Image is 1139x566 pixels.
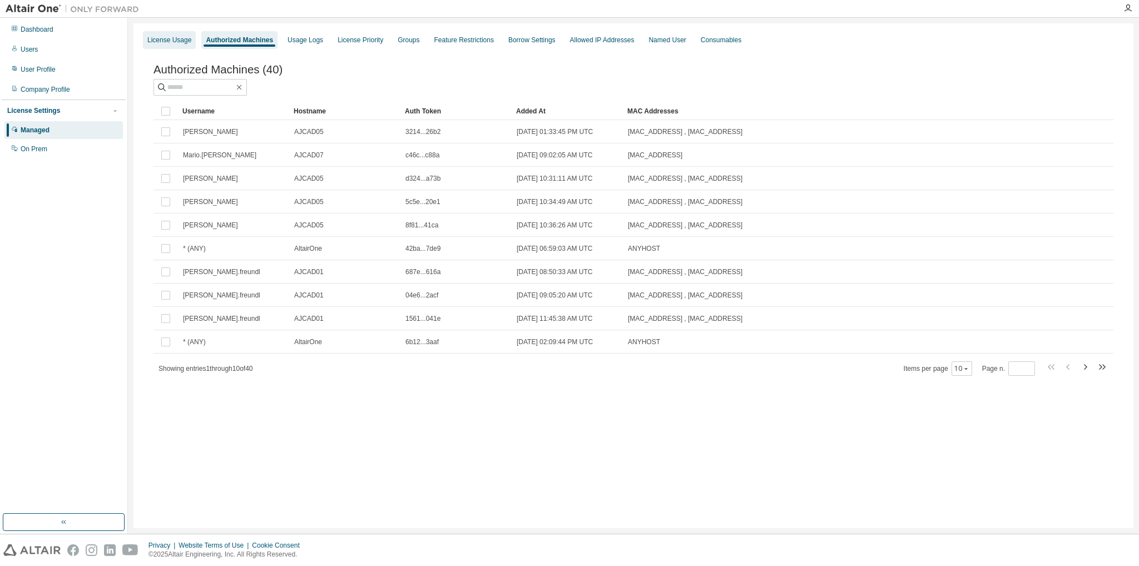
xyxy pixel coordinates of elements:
[183,314,260,323] span: [PERSON_NAME].freundl
[67,544,79,556] img: facebook.svg
[294,314,324,323] span: AJCAD01
[252,541,306,550] div: Cookie Consent
[517,337,593,346] span: [DATE] 02:09:44 PM UTC
[405,267,440,276] span: 687e...616a
[628,314,742,323] span: [MAC_ADDRESS] , [MAC_ADDRESS]
[405,102,507,120] div: Auth Token
[405,314,440,323] span: 1561...041e
[21,126,49,135] div: Managed
[434,36,494,44] div: Feature Restrictions
[517,244,593,253] span: [DATE] 06:59:03 AM UTC
[294,244,322,253] span: AltairOne
[159,365,253,373] span: Showing entries 1 through 10 of 40
[294,197,324,206] span: AJCAD05
[183,127,238,136] span: [PERSON_NAME]
[294,291,324,300] span: AJCAD01
[508,36,556,44] div: Borrow Settings
[628,291,742,300] span: [MAC_ADDRESS] , [MAC_ADDRESS]
[294,267,324,276] span: AJCAD01
[294,127,324,136] span: AJCAD05
[405,151,439,160] span: c46c...c88a
[405,174,440,183] span: d324...a73b
[122,544,138,556] img: youtube.svg
[628,221,742,230] span: [MAC_ADDRESS] , [MAC_ADDRESS]
[570,36,635,44] div: Allowed IP Addresses
[405,291,438,300] span: 04e6...2acf
[517,151,593,160] span: [DATE] 09:02:05 AM UTC
[628,244,660,253] span: ANYHOST
[182,102,285,120] div: Username
[21,25,53,34] div: Dashboard
[183,244,206,253] span: * (ANY)
[183,151,256,160] span: Mario.[PERSON_NAME]
[21,145,47,153] div: On Prem
[294,337,322,346] span: AltairOne
[294,151,324,160] span: AJCAD07
[21,85,70,94] div: Company Profile
[288,36,323,44] div: Usage Logs
[517,221,593,230] span: [DATE] 10:36:26 AM UTC
[628,127,742,136] span: [MAC_ADDRESS] , [MAC_ADDRESS]
[21,65,56,74] div: User Profile
[338,36,383,44] div: License Priority
[517,291,593,300] span: [DATE] 09:05:20 AM UTC
[701,36,741,44] div: Consumables
[153,63,283,76] span: Authorized Machines (40)
[183,174,238,183] span: [PERSON_NAME]
[86,544,97,556] img: instagram.svg
[405,244,440,253] span: 42ba...7de9
[628,151,682,160] span: [MAC_ADDRESS]
[294,102,396,120] div: Hostname
[183,267,260,276] span: [PERSON_NAME].freundl
[517,314,593,323] span: [DATE] 11:45:38 AM UTC
[147,36,191,44] div: License Usage
[982,361,1035,376] span: Page n.
[516,102,618,120] div: Added At
[104,544,116,556] img: linkedin.svg
[648,36,686,44] div: Named User
[398,36,419,44] div: Groups
[517,174,593,183] span: [DATE] 10:31:11 AM UTC
[179,541,252,550] div: Website Terms of Use
[6,3,145,14] img: Altair One
[405,337,439,346] span: 6b12...3aaf
[405,197,440,206] span: 5c5e...20e1
[517,127,593,136] span: [DATE] 01:33:45 PM UTC
[148,550,306,559] p: © 2025 Altair Engineering, Inc. All Rights Reserved.
[294,174,324,183] span: AJCAD05
[517,267,593,276] span: [DATE] 08:50:33 AM UTC
[405,221,438,230] span: 8f81...41ca
[628,337,660,346] span: ANYHOST
[628,197,742,206] span: [MAC_ADDRESS] , [MAC_ADDRESS]
[183,197,238,206] span: [PERSON_NAME]
[183,337,206,346] span: * (ANY)
[517,197,593,206] span: [DATE] 10:34:49 AM UTC
[628,267,742,276] span: [MAC_ADDRESS] , [MAC_ADDRESS]
[21,45,38,54] div: Users
[148,541,179,550] div: Privacy
[294,221,324,230] span: AJCAD05
[405,127,440,136] span: 3214...26b2
[904,361,972,376] span: Items per page
[628,174,742,183] span: [MAC_ADDRESS] , [MAC_ADDRESS]
[954,364,969,373] button: 10
[7,106,60,115] div: License Settings
[3,544,61,556] img: altair_logo.svg
[183,291,260,300] span: [PERSON_NAME].freundl
[183,221,238,230] span: [PERSON_NAME]
[206,36,273,44] div: Authorized Machines
[627,102,997,120] div: MAC Addresses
